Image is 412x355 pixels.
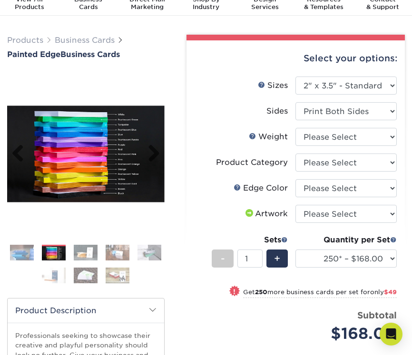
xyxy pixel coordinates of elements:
[55,36,115,45] a: Business Cards
[244,208,288,220] div: Artwork
[106,244,129,261] img: Business Cards 04
[212,234,288,246] div: Sets
[357,310,397,320] strong: Subtotal
[106,267,129,284] img: Business Cards 08
[234,182,288,194] div: Edge Color
[42,267,66,284] img: Business Cards 06
[303,322,397,345] div: $168.00
[380,323,402,345] div: Open Intercom Messenger
[249,131,288,143] div: Weight
[384,288,397,296] span: $49
[7,50,60,59] span: Painted Edge
[274,251,280,266] span: +
[266,106,288,117] div: Sides
[7,106,165,202] img: Painted Edge 02
[10,240,34,264] img: Business Cards 01
[216,157,288,168] div: Product Category
[258,80,288,91] div: Sizes
[194,40,397,77] div: Select your options:
[137,244,161,261] img: Business Cards 05
[42,246,66,260] img: Business Cards 02
[295,234,397,246] div: Quantity per Set
[7,50,165,59] a: Painted EdgeBusiness Cards
[7,36,43,45] a: Products
[7,50,165,59] h1: Business Cards
[370,288,397,296] span: only
[243,288,397,298] small: Get more business cards per set for
[74,244,98,261] img: Business Cards 03
[8,298,164,323] h2: Product Description
[74,267,98,284] img: Business Cards 07
[233,287,235,297] span: !
[221,251,225,266] span: -
[255,288,267,296] strong: 250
